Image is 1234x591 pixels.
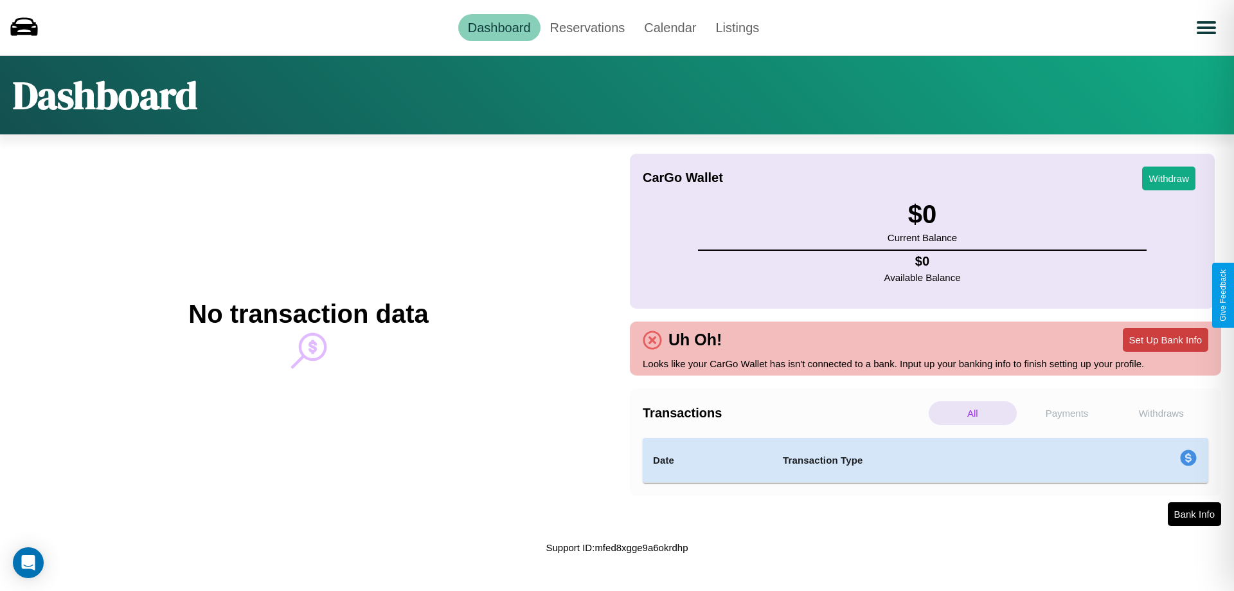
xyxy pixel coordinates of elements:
p: Looks like your CarGo Wallet has isn't connected to a bank. Input up your banking info to finish ... [643,355,1208,372]
h4: Transactions [643,406,925,421]
h3: $ 0 [888,200,957,229]
p: Payments [1023,401,1111,425]
button: Bank Info [1168,502,1221,526]
a: Dashboard [458,14,541,41]
h1: Dashboard [13,69,197,122]
h4: $ 0 [884,254,961,269]
button: Open menu [1188,10,1224,46]
div: Give Feedback [1219,269,1228,322]
a: Listings [706,14,769,41]
h4: Uh Oh! [662,331,728,349]
h4: Transaction Type [783,453,1075,468]
a: Calendar [634,14,706,41]
a: Reservations [541,14,635,41]
p: Available Balance [884,269,961,286]
button: Withdraw [1142,167,1195,190]
h2: No transaction data [188,300,428,329]
div: Open Intercom Messenger [13,547,44,578]
p: Withdraws [1117,401,1205,425]
p: Support ID: mfed8xgge9a6okrdhp [546,539,688,556]
p: Current Balance [888,229,957,246]
h4: CarGo Wallet [643,170,723,185]
p: All [929,401,1017,425]
h4: Date [653,453,762,468]
table: simple table [643,438,1208,483]
button: Set Up Bank Info [1123,328,1208,352]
